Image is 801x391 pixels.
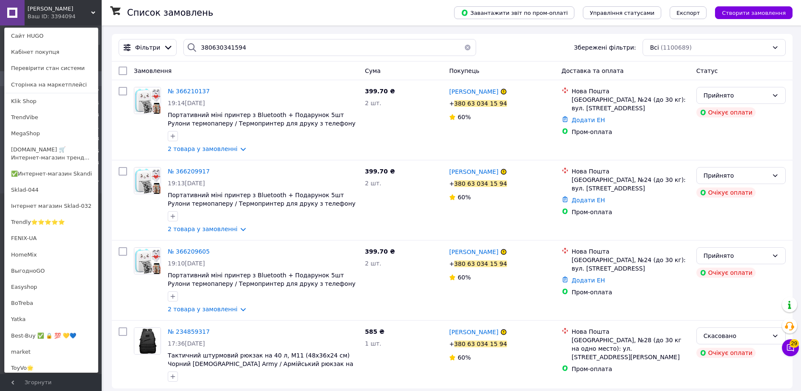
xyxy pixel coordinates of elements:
button: Експорт [670,6,707,19]
span: [PERSON_NAME] [449,168,498,175]
a: TrendVibe [5,109,98,126]
span: (1100689) [661,44,692,51]
a: [PERSON_NAME] [449,87,498,96]
span: 1 шт. [365,340,382,347]
div: + [447,98,508,109]
span: 2 шт. [365,260,382,267]
button: Завантажити звіт по пром-оплаті [454,6,574,19]
a: Кабінет покупця [5,44,98,60]
span: Управління статусами [590,10,654,16]
span: Збережені фільтри: [574,43,636,52]
div: Прийнято [704,91,768,100]
div: Прийнято [704,251,768,260]
span: 29 [790,337,799,346]
a: Портативний міні принтер з Bluetooth + Подарунок 5шт Рулони термопаперу / Термопринтер для друку ... [168,112,355,127]
div: Скасовано [704,331,768,341]
a: [PERSON_NAME] [449,328,498,336]
a: Yatka [5,311,98,327]
span: 60% [457,194,471,201]
div: 380 63 034 15 94 [454,180,507,187]
div: 380 63 034 15 94 [454,260,507,267]
a: Тактичний штурмовий рюкзак на 40 л, M11 (48х36х24 см) Чорний [DEMOGRAPHIC_DATA] Army / Армійський... [168,352,353,376]
span: HUGO [28,5,91,13]
a: Сайт HUGO [5,28,98,44]
span: Покупець [449,67,479,74]
span: Замовлення [134,67,172,74]
div: Пром-оплата [572,128,690,136]
a: Перевірити стан системи [5,60,98,76]
span: Статус [696,67,718,74]
a: № 366210137 [168,88,210,95]
span: 17:36[DATE] [168,340,205,347]
a: Додати ЕН [572,277,605,284]
button: Управління статусами [583,6,661,19]
a: ToyVo🌟 [5,360,98,376]
div: Очікує оплати [696,268,756,278]
span: Доставка та оплата [562,67,624,74]
span: Експорт [676,10,700,16]
span: 585 ₴ [365,328,385,335]
a: HomeMix [5,247,98,263]
h1: Список замовлень [127,8,213,18]
span: 399.70 ₴ [365,88,395,95]
a: ✅Интернет-магазин Skandi [5,166,98,182]
span: 399.70 ₴ [365,168,395,175]
a: Додати ЕН [572,117,605,123]
div: + [447,178,508,190]
span: 60% [457,354,471,361]
span: Фільтри [135,43,160,52]
div: Очікує оплати [696,187,756,198]
a: Портативний міні принтер з Bluetooth + Подарунок 5шт Рулони термопаперу / Термопринтер для друку ... [168,272,355,287]
div: Нова Пошта [572,87,690,95]
a: Інтернет магазин Sklad-032 [5,198,98,214]
span: [PERSON_NAME] [449,88,498,95]
span: Всі [650,43,659,52]
div: Очікує оплати [696,348,756,358]
span: 19:14[DATE] [168,100,205,106]
img: Фото товару [134,87,161,114]
div: Очікує оплати [696,107,756,117]
a: FENIX-UA [5,230,98,246]
div: + [447,338,508,350]
a: ВыгодноGO [5,263,98,279]
span: Портативний міні принтер з Bluetooth + Подарунок 5шт Рулони термопаперу / Термопринтер для друку ... [168,192,355,207]
a: [DOMAIN_NAME] 🛒 Интернет-магазин тренд... [5,142,98,165]
div: 380 63 034 15 94 [454,341,507,347]
input: Пошук за номером замовлення, ПІБ покупця, номером телефону, Email, номером накладної [183,39,476,56]
span: Завантажити звіт по пром-оплаті [461,9,568,17]
div: [GEOGRAPHIC_DATA], №24 (до 30 кг): вул. [STREET_ADDRESS] [572,95,690,112]
a: BoTreba [5,295,98,311]
a: MegaShop [5,126,98,142]
a: № 234859317 [168,328,210,335]
span: [PERSON_NAME] [449,249,498,255]
img: Фото товару [134,168,161,194]
a: Trendly⭐⭐⭐⭐⭐ [5,214,98,230]
div: Ваш ID: 3394094 [28,13,63,20]
div: [GEOGRAPHIC_DATA], №24 (до 30 кг): вул. [STREET_ADDRESS] [572,256,690,273]
img: Фото товару [134,248,161,274]
button: Очистить [459,39,476,56]
span: 19:13[DATE] [168,180,205,187]
a: Best-Buy ✅ 🔒 💯 💛💙 [5,328,98,344]
a: Sklad-044 [5,182,98,198]
a: Easyshop [5,279,98,295]
div: 380 63 034 15 94 [454,100,507,107]
div: Пром-оплата [572,208,690,216]
a: 2 товара у замовленні [168,306,238,313]
a: Klik Shop [5,93,98,109]
div: [GEOGRAPHIC_DATA], №24 (до 30 кг): вул. [STREET_ADDRESS] [572,176,690,193]
div: Пром-оплата [572,365,690,373]
a: Сторінка на маркетплейсі [5,77,98,93]
a: Створити замовлення [707,9,793,16]
a: market [5,344,98,360]
a: № 366209605 [168,248,210,255]
a: № 366209917 [168,168,210,175]
a: Додати ЕН [572,197,605,204]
